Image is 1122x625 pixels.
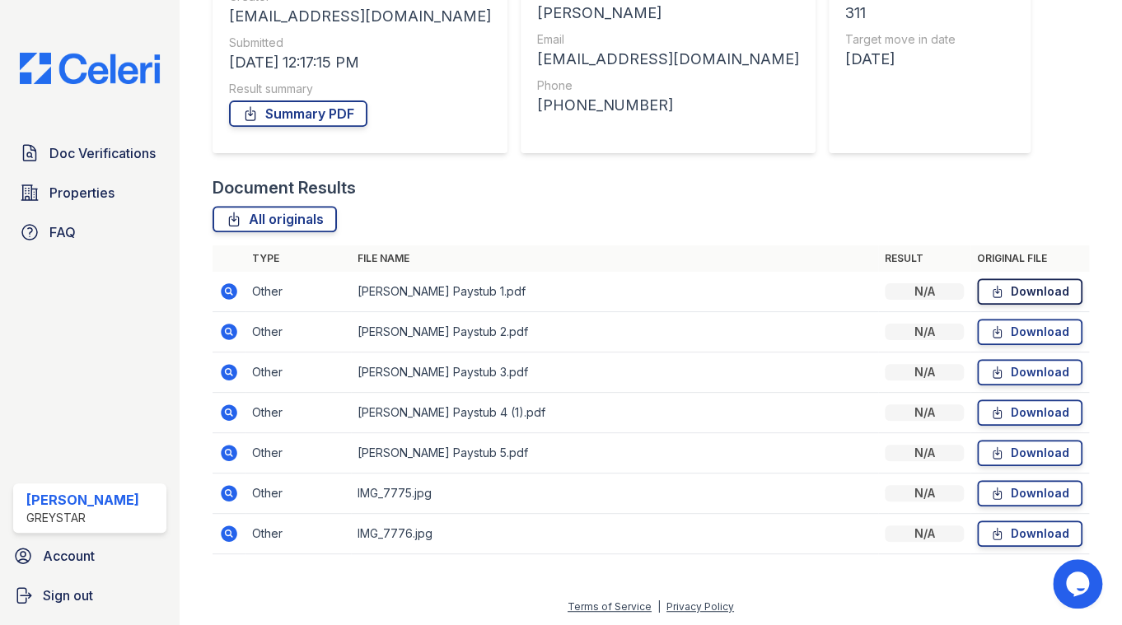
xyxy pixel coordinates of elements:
[245,312,351,352] td: Other
[213,176,356,199] div: Document Results
[245,514,351,554] td: Other
[977,278,1082,305] a: Download
[245,272,351,312] td: Other
[568,600,652,613] a: Terms of Service
[351,514,879,554] td: IMG_7776.jpg
[977,399,1082,426] a: Download
[7,53,173,84] img: CE_Logo_Blue-a8612792a0a2168367f1c8372b55b34899dd931a85d93a1a3d3e32e68fde9ad4.png
[43,585,93,605] span: Sign out
[229,100,367,127] a: Summary PDF
[245,352,351,393] td: Other
[245,393,351,433] td: Other
[537,48,799,71] div: [EMAIL_ADDRESS][DOMAIN_NAME]
[229,35,491,51] div: Submitted
[229,5,491,28] div: [EMAIL_ADDRESS][DOMAIN_NAME]
[213,206,337,232] a: All originals
[657,600,661,613] div: |
[537,94,799,117] div: [PHONE_NUMBER]
[351,352,879,393] td: [PERSON_NAME] Paystub 3.pdf
[7,539,173,572] a: Account
[351,393,879,433] td: [PERSON_NAME] Paystub 4 (1).pdf
[885,525,964,542] div: N/A
[977,359,1082,385] a: Download
[351,312,879,352] td: [PERSON_NAME] Paystub 2.pdf
[351,272,879,312] td: [PERSON_NAME] Paystub 1.pdf
[845,48,1014,71] div: [DATE]
[49,143,156,163] span: Doc Verifications
[537,77,799,94] div: Phone
[885,364,964,380] div: N/A
[885,404,964,421] div: N/A
[970,245,1089,272] th: Original file
[885,283,964,300] div: N/A
[845,2,1014,25] div: 311
[1053,559,1106,609] iframe: chat widget
[13,216,166,249] a: FAQ
[229,51,491,74] div: [DATE] 12:17:15 PM
[351,473,879,514] td: IMG_7775.jpg
[845,31,1014,48] div: Target move in date
[13,176,166,209] a: Properties
[245,245,351,272] th: Type
[229,81,491,97] div: Result summary
[7,579,173,612] a: Sign out
[43,546,95,566] span: Account
[351,245,879,272] th: File name
[245,473,351,514] td: Other
[885,445,964,461] div: N/A
[49,222,76,242] span: FAQ
[26,510,139,526] div: Greystar
[537,2,799,25] div: [PERSON_NAME]
[885,324,964,340] div: N/A
[245,433,351,473] td: Other
[878,245,970,272] th: Result
[977,480,1082,506] a: Download
[13,137,166,170] a: Doc Verifications
[885,485,964,501] div: N/A
[537,31,799,48] div: Email
[49,183,115,203] span: Properties
[977,520,1082,547] a: Download
[351,433,879,473] td: [PERSON_NAME] Paystub 5.pdf
[977,440,1082,466] a: Download
[26,490,139,510] div: [PERSON_NAME]
[666,600,734,613] a: Privacy Policy
[977,319,1082,345] a: Download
